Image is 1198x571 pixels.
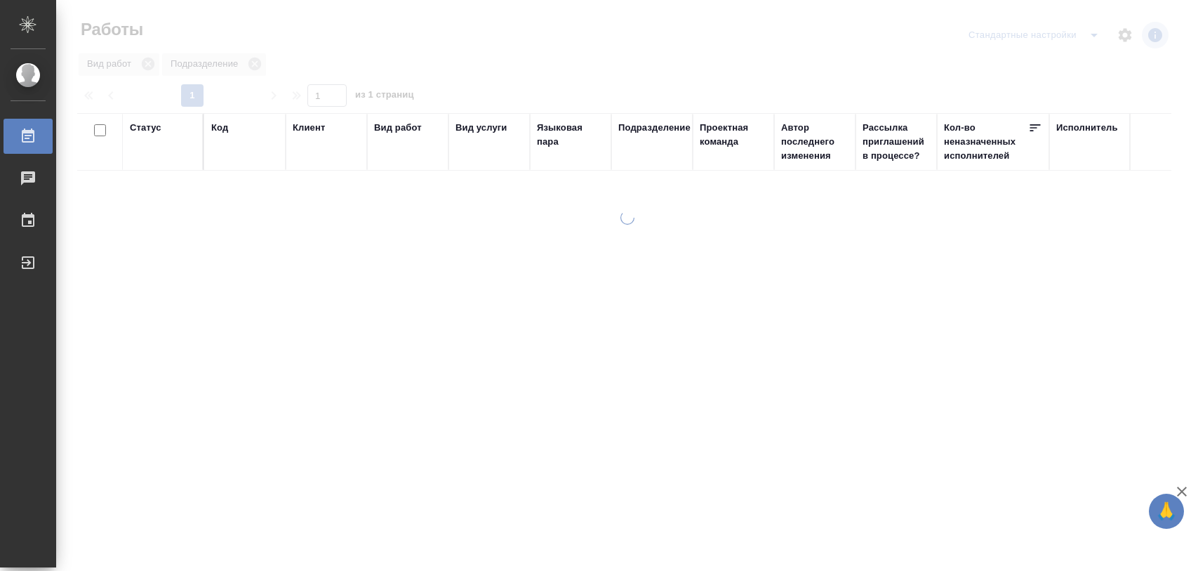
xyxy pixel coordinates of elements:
div: Проектная команда [700,121,767,149]
div: Статус [130,121,161,135]
div: Подразделение [618,121,691,135]
button: 🙏 [1149,494,1184,529]
div: Вид работ [374,121,422,135]
div: Вид услуги [455,121,507,135]
div: Исполнитель [1056,121,1118,135]
div: Кол-во неназначенных исполнителей [944,121,1028,163]
div: Автор последнего изменения [781,121,848,163]
div: Клиент [293,121,325,135]
div: Код [211,121,228,135]
span: 🙏 [1154,497,1178,526]
div: Рассылка приглашений в процессе? [863,121,930,163]
div: Языковая пара [537,121,604,149]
